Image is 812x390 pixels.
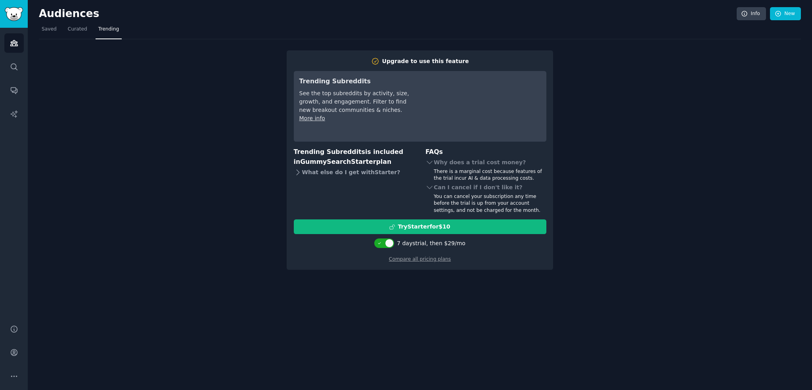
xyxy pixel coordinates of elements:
div: Upgrade to use this feature [382,57,469,65]
a: Saved [39,23,59,39]
div: See the top subreddits by activity, size, growth, and engagement. Filter to find new breakout com... [299,89,411,114]
a: Info [737,7,766,21]
div: 7 days trial, then $ 29 /mo [397,239,465,248]
div: There is a marginal cost because features of the trial incur AI & data processing costs. [434,168,546,182]
button: TryStarterfor$10 [294,219,546,234]
h2: Audiences [39,8,737,20]
h3: FAQs [425,147,546,157]
div: You can cancel your subscription any time before the trial is up from your account settings, and ... [434,193,546,214]
span: Trending [98,26,119,33]
a: Compare all pricing plans [389,256,451,262]
div: Try Starter for $10 [398,223,450,231]
div: Why does a trial cost money? [425,157,546,168]
a: Curated [65,23,90,39]
a: New [770,7,801,21]
h3: Trending Subreddits [299,77,411,86]
div: What else do I get with Starter ? [294,167,415,178]
iframe: YouTube video player [422,77,541,136]
img: GummySearch logo [5,7,23,21]
a: More info [299,115,325,121]
a: Trending [96,23,122,39]
h3: Trending Subreddits is included in plan [294,147,415,167]
span: Curated [68,26,87,33]
div: Can I cancel if I don't like it? [425,182,546,193]
span: GummySearch Starter [300,158,376,165]
span: Saved [42,26,57,33]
